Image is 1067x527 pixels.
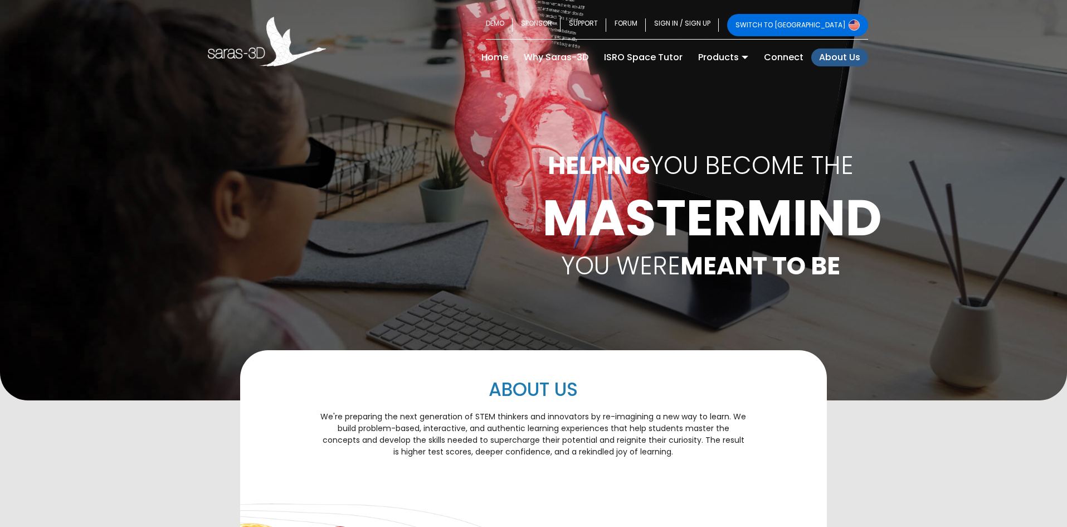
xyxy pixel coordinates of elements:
p: YOU BECOME THE [542,147,860,184]
p: YOU WERE [542,248,860,284]
a: FORUM [606,14,646,36]
a: SWITCH TO [GEOGRAPHIC_DATA] [727,14,868,36]
p: We're preparing the next generation of STEM thinkers and innovators by re-imagining a new way to ... [320,411,746,458]
a: About Us [811,49,868,66]
a: Why Saras-3D [516,49,596,66]
b: MEANT TO BE [680,249,840,283]
a: SUPPORT [561,14,606,36]
a: SPONSOR [513,14,561,36]
b: HELPING [548,148,650,182]
img: Switch to USA [849,20,860,31]
h1: MASTERMIND [542,193,860,243]
a: Home [474,49,516,66]
a: Connect [756,49,811,66]
a: DEMO [486,14,513,36]
h2: ABOUT US [320,378,746,402]
a: SIGN IN / SIGN UP [646,14,719,36]
a: Products [690,49,756,66]
img: Saras 3D [208,17,327,66]
a: ISRO Space Tutor [596,49,690,66]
